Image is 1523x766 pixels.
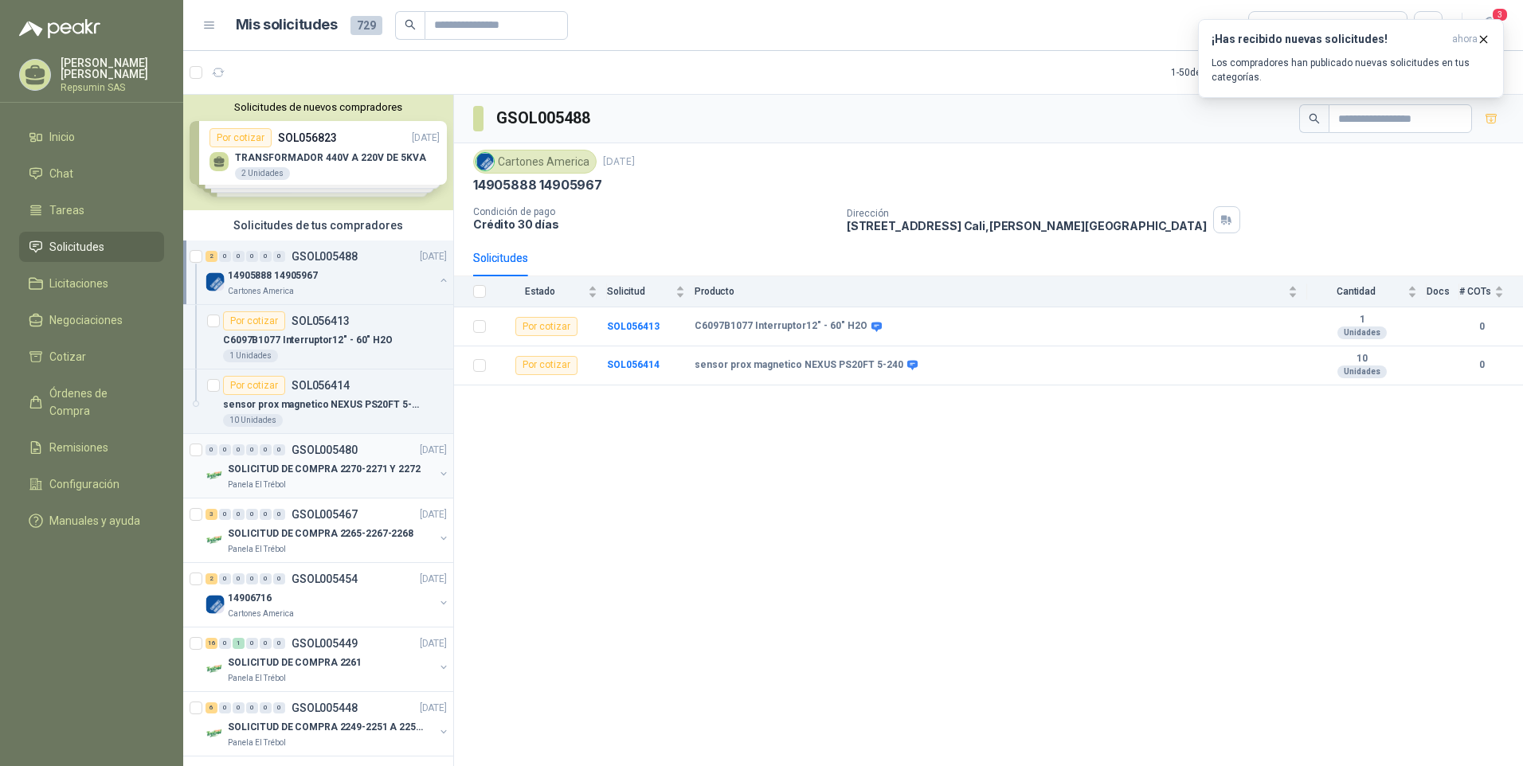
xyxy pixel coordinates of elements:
[607,321,660,332] a: SOL056413
[273,638,285,649] div: 0
[1198,19,1504,98] button: ¡Has recibido nuevas solicitudes!ahora Los compradores han publicado nuevas solicitudes en tus ca...
[228,543,286,556] p: Panela El Trébol
[405,19,416,30] span: search
[260,444,272,455] div: 0
[476,153,494,170] img: Company Logo
[1307,353,1417,365] b: 10
[233,444,245,455] div: 0
[19,469,164,499] a: Configuración
[233,251,245,262] div: 0
[473,150,597,174] div: Cartones America
[223,333,393,348] p: C6097B1077 Interruptor12" - 60" H2O
[420,443,447,458] p: [DATE]
[1171,60,1269,85] div: 1 - 50 de 200
[292,702,358,713] p: GSOL005448
[1427,276,1459,307] th: Docs
[236,14,338,37] h1: Mis solicitudes
[49,275,108,292] span: Licitaciones
[1307,276,1427,307] th: Cantidad
[49,128,75,146] span: Inicio
[1337,326,1387,339] div: Unidades
[206,247,450,298] a: 2 0 0 0 0 0 GSOL005488[DATE] Company Logo14905888 14905967Cartones America
[1212,56,1490,84] p: Los compradores han publicado nuevas solicitudes en tus categorías.
[1212,33,1446,46] h3: ¡Has recibido nuevas solicitudes!
[233,509,245,520] div: 0
[19,305,164,335] a: Negociaciones
[228,737,286,749] p: Panela El Trébol
[19,268,164,299] a: Licitaciones
[292,573,358,584] p: GSOL005454
[260,509,272,520] div: 0
[260,702,272,713] div: 0
[228,268,318,283] p: 14905888 14905967
[19,506,164,536] a: Manuales y ayuda
[1459,358,1504,373] b: 0
[607,286,672,297] span: Solicitud
[603,154,635,170] p: [DATE]
[695,359,903,372] b: sensor prox magnetico NEXUS PS20FT 5-240
[206,466,225,485] img: Company Logo
[233,638,245,649] div: 1
[695,320,867,333] b: C6097B1077 Interruptor12" - 60" H2O
[292,509,358,520] p: GSOL005467
[246,251,258,262] div: 0
[49,475,119,493] span: Configuración
[1337,365,1387,378] div: Unidades
[206,595,225,614] img: Company Logo
[695,276,1307,307] th: Producto
[246,573,258,584] div: 0
[19,432,164,463] a: Remisiones
[206,509,217,520] div: 3
[420,701,447,716] p: [DATE]
[607,276,695,307] th: Solicitud
[607,359,660,370] a: SOL056414
[19,19,100,38] img: Logo peakr
[228,608,294,620] p: Cartones America
[19,232,164,262] a: Solicitudes
[495,276,607,307] th: Estado
[228,526,413,541] p: SOLICITUD DE COMPRA 2265-2267-2268
[183,210,453,240] div: Solicitudes de tus compradores
[19,342,164,372] a: Cotizar
[183,305,453,369] a: Por cotizarSOL056413C6097B1077 Interruptor12" - 60" H2O1 Unidades
[219,638,231,649] div: 0
[1452,33,1478,46] span: ahora
[1459,319,1504,334] b: 0
[473,206,834,217] p: Condición de pago
[206,444,217,455] div: 0
[206,440,450,491] a: 0 0 0 0 0 0 GSOL005480[DATE] Company LogoSOLICITUD DE COMPRA 2270-2271 Y 2272Panela El Trébol
[228,285,294,298] p: Cartones America
[228,462,421,477] p: SOLICITUD DE COMPRA 2270-2271 Y 2272
[496,106,593,131] h3: GSOL005488
[228,479,286,491] p: Panela El Trébol
[420,572,447,587] p: [DATE]
[420,507,447,522] p: [DATE]
[206,634,450,685] a: 16 0 1 0 0 0 GSOL005449[DATE] Company LogoSOLICITUD DE COMPRA 2261Panela El Trébol
[219,444,231,455] div: 0
[473,249,528,267] div: Solicitudes
[246,702,258,713] div: 0
[847,208,1207,219] p: Dirección
[695,286,1285,297] span: Producto
[1475,11,1504,40] button: 3
[19,378,164,426] a: Órdenes de Compra
[206,573,217,584] div: 2
[1307,314,1417,326] b: 1
[473,177,602,193] p: 14905888 14905967
[1459,286,1491,297] span: # COTs
[206,702,217,713] div: 6
[49,238,104,256] span: Solicitudes
[223,350,278,362] div: 1 Unidades
[1491,7,1509,22] span: 3
[233,573,245,584] div: 0
[260,573,272,584] div: 0
[183,95,453,210] div: Solicitudes de nuevos compradoresPor cotizarSOL056823[DATE] TRANSFORMADOR 440V A 220V DE 5KVA2 Un...
[228,720,426,735] p: SOLICITUD DE COMPRA 2249-2251 A 2256-2258 Y 2262
[260,638,272,649] div: 0
[515,317,577,336] div: Por cotizar
[49,512,140,530] span: Manuales y ayuda
[246,638,258,649] div: 0
[515,356,577,375] div: Por cotizar
[223,414,283,427] div: 10 Unidades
